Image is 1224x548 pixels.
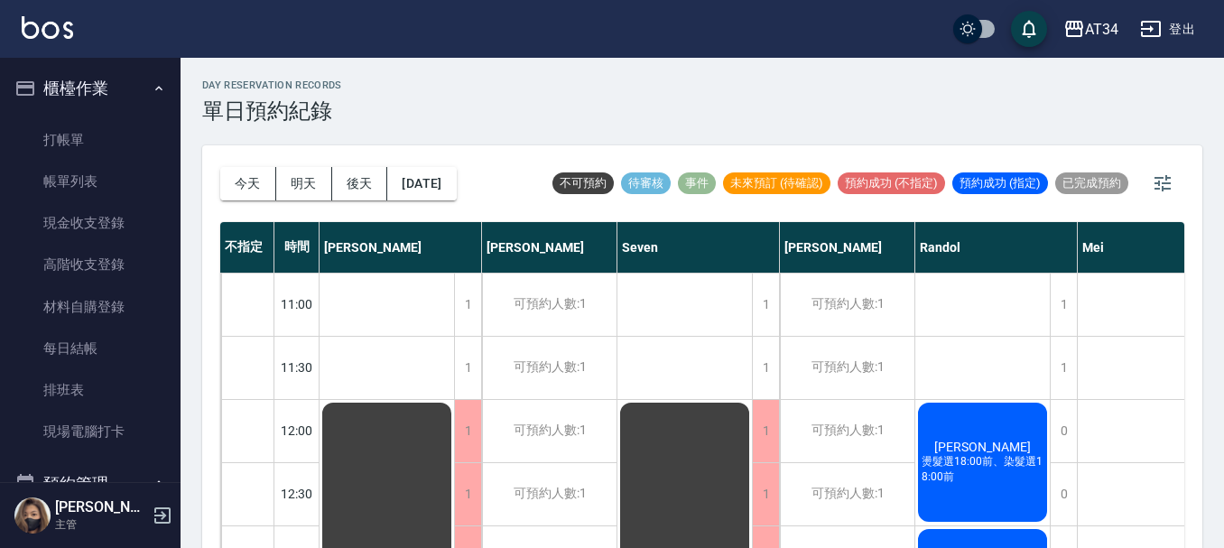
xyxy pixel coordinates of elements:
[320,222,482,273] div: [PERSON_NAME]
[202,79,342,91] h2: day Reservation records
[7,161,173,202] a: 帳單列表
[454,337,481,399] div: 1
[1011,11,1047,47] button: save
[678,175,716,191] span: 事件
[7,411,173,452] a: 現場電腦打卡
[274,462,320,525] div: 12:30
[838,175,945,191] span: 預約成功 (不指定)
[454,400,481,462] div: 1
[22,16,73,39] img: Logo
[780,400,914,462] div: 可預約人數:1
[274,273,320,336] div: 11:00
[1050,337,1077,399] div: 1
[780,337,914,399] div: 可預約人數:1
[55,516,147,533] p: 主管
[723,175,830,191] span: 未來預訂 (待確認)
[482,337,617,399] div: 可預約人數:1
[482,463,617,525] div: 可預約人數:1
[1085,18,1118,41] div: AT34
[1050,463,1077,525] div: 0
[7,286,173,328] a: 材料自購登錄
[276,167,332,200] button: 明天
[7,119,173,161] a: 打帳單
[202,98,342,124] h3: 單日預約紀錄
[454,274,481,336] div: 1
[387,167,456,200] button: [DATE]
[274,399,320,462] div: 12:00
[7,328,173,369] a: 每日結帳
[454,463,481,525] div: 1
[780,274,914,336] div: 可預約人數:1
[621,175,671,191] span: 待審核
[931,440,1034,454] span: [PERSON_NAME]
[1050,400,1077,462] div: 0
[752,463,779,525] div: 1
[55,498,147,516] h5: [PERSON_NAME]
[752,337,779,399] div: 1
[780,463,914,525] div: 可預約人數:1
[332,167,388,200] button: 後天
[552,175,614,191] span: 不可預約
[7,460,173,507] button: 預約管理
[1133,13,1202,46] button: 登出
[617,222,780,273] div: Seven
[780,222,915,273] div: [PERSON_NAME]
[915,222,1078,273] div: Randol
[7,244,173,285] a: 高階收支登錄
[220,167,276,200] button: 今天
[482,400,617,462] div: 可預約人數:1
[1050,274,1077,336] div: 1
[952,175,1048,191] span: 預約成功 (指定)
[274,222,320,273] div: 時間
[14,497,51,534] img: Person
[482,222,617,273] div: [PERSON_NAME]
[752,400,779,462] div: 1
[274,336,320,399] div: 11:30
[7,65,173,112] button: 櫃檯作業
[1055,175,1128,191] span: 已完成預約
[220,222,274,273] div: 不指定
[7,369,173,411] a: 排班表
[752,274,779,336] div: 1
[918,454,1047,485] span: 燙髮選18:00前、染髮選18:00前
[1056,11,1126,48] button: AT34
[7,202,173,244] a: 現金收支登錄
[482,274,617,336] div: 可預約人數:1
